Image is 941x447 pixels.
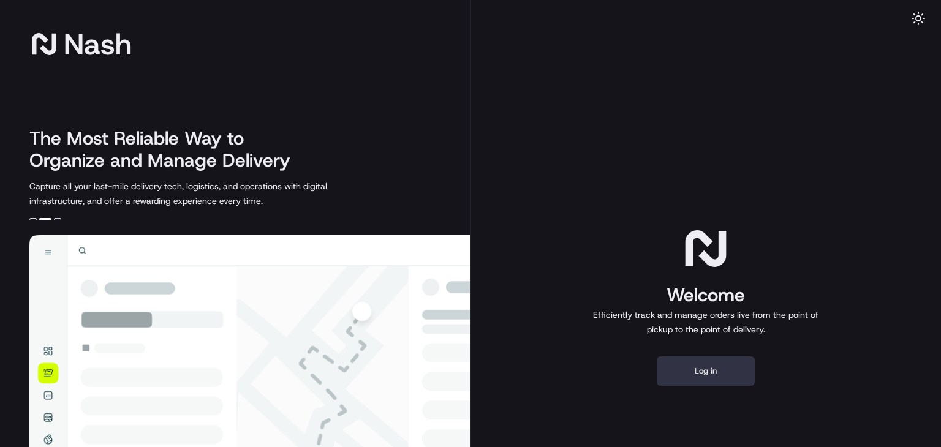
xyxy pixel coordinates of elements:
h1: Welcome [588,283,823,307]
p: Capture all your last-mile delivery tech, logistics, and operations with digital infrastructure, ... [29,179,382,208]
p: Efficiently track and manage orders live from the point of pickup to the point of delivery. [588,307,823,337]
button: Log in [657,356,755,386]
h2: The Most Reliable Way to Organize and Manage Delivery [29,127,304,171]
span: Nash [64,32,132,56]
